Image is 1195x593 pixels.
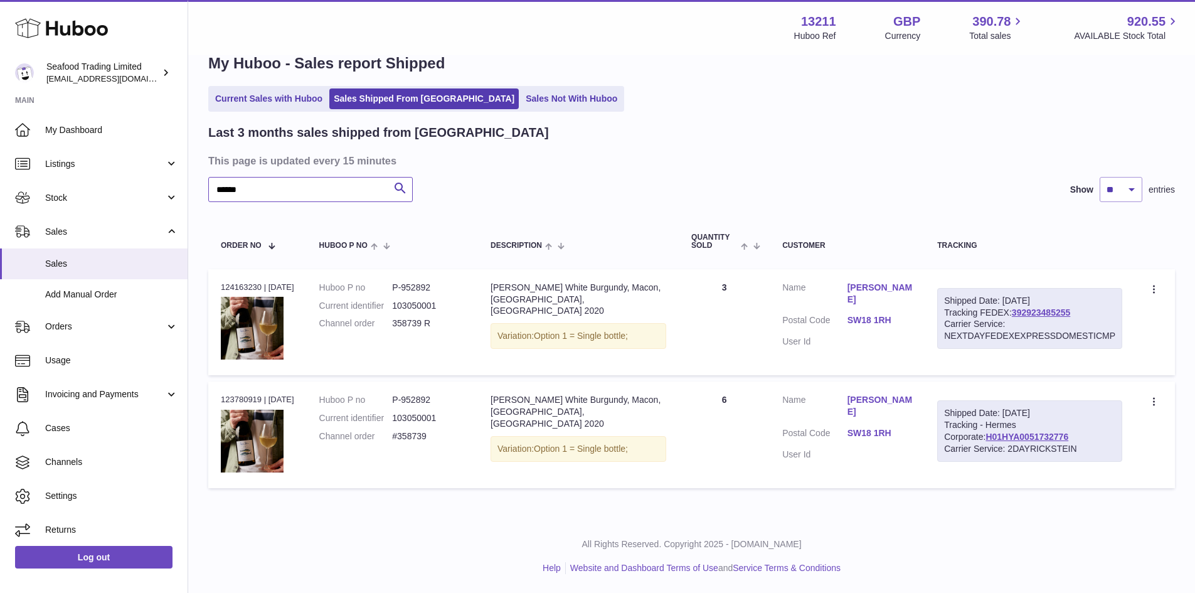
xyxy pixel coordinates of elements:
[534,331,628,341] span: Option 1 = Single bottle;
[319,412,393,424] dt: Current identifier
[847,314,913,326] a: SW18 1RH
[969,13,1025,42] a: 390.78 Total sales
[794,30,836,42] div: Huboo Ref
[691,233,738,250] span: Quantity Sold
[801,13,836,30] strong: 13211
[45,422,178,434] span: Cases
[1149,184,1175,196] span: entries
[679,269,770,375] td: 3
[329,88,519,109] a: Sales Shipped From [GEOGRAPHIC_DATA]
[392,318,465,329] dd: 358739 R
[985,432,1068,442] a: H01HYA0051732776
[45,226,165,238] span: Sales
[782,282,847,309] dt: Name
[392,300,465,312] dd: 103050001
[45,388,165,400] span: Invoicing and Payments
[944,407,1115,419] div: Shipped Date: [DATE]
[944,318,1115,342] div: Carrier Service: NEXTDAYFEDEXEXPRESSDOMESTICMP
[937,288,1122,350] div: Tracking FEDEX:
[392,430,465,442] dd: #358739
[937,242,1122,250] div: Tracking
[937,400,1122,462] div: Tracking - Hermes Corporate:
[566,562,841,574] li: and
[1127,13,1166,30] span: 920.55
[198,538,1185,550] p: All Rights Reserved. Copyright 2025 - [DOMAIN_NAME]
[45,192,165,204] span: Stock
[847,427,913,439] a: SW18 1RH
[45,456,178,468] span: Channels
[221,282,294,293] div: 124163230 | [DATE]
[847,282,913,306] a: [PERSON_NAME]
[15,63,34,82] img: online@rickstein.com
[1070,184,1093,196] label: Show
[1074,13,1180,42] a: 920.55 AVAILABLE Stock Total
[208,53,1175,73] h1: My Huboo - Sales report Shipped
[221,297,284,360] img: Rick-Stein-White-Burgundy.jpg
[319,430,393,442] dt: Channel order
[45,490,178,502] span: Settings
[392,282,465,294] dd: P-952892
[491,394,666,430] div: [PERSON_NAME] White Burgundy, Macon, [GEOGRAPHIC_DATA], [GEOGRAPHIC_DATA] 2020
[885,30,921,42] div: Currency
[221,394,294,405] div: 123780919 | [DATE]
[733,563,841,573] a: Service Terms & Conditions
[45,158,165,170] span: Listings
[45,355,178,366] span: Usage
[1012,307,1070,318] a: 392923485255
[45,124,178,136] span: My Dashboard
[893,13,920,30] strong: GBP
[491,242,542,250] span: Description
[491,282,666,318] div: [PERSON_NAME] White Burgundy, Macon, [GEOGRAPHIC_DATA], [GEOGRAPHIC_DATA] 2020
[491,436,666,462] div: Variation:
[543,563,561,573] a: Help
[782,427,847,442] dt: Postal Code
[221,242,262,250] span: Order No
[782,394,847,421] dt: Name
[46,61,159,85] div: Seafood Trading Limited
[944,443,1115,455] div: Carrier Service: 2DAYRICKSTEIN
[319,394,393,406] dt: Huboo P no
[211,88,327,109] a: Current Sales with Huboo
[521,88,622,109] a: Sales Not With Huboo
[319,242,368,250] span: Huboo P no
[392,412,465,424] dd: 103050001
[46,73,184,83] span: [EMAIL_ADDRESS][DOMAIN_NAME]
[1074,30,1180,42] span: AVAILABLE Stock Total
[392,394,465,406] dd: P-952892
[782,449,847,461] dt: User Id
[570,563,718,573] a: Website and Dashboard Terms of Use
[969,30,1025,42] span: Total sales
[319,318,393,329] dt: Channel order
[782,336,847,348] dt: User Id
[208,124,549,141] h2: Last 3 months sales shipped from [GEOGRAPHIC_DATA]
[45,258,178,270] span: Sales
[534,444,628,454] span: Option 1 = Single bottle;
[319,300,393,312] dt: Current identifier
[944,295,1115,307] div: Shipped Date: [DATE]
[679,382,770,488] td: 6
[221,410,284,473] img: Rick-Stein-White-Burgundy.jpg
[847,394,913,418] a: [PERSON_NAME]
[782,314,847,329] dt: Postal Code
[45,289,178,301] span: Add Manual Order
[208,154,1172,168] h3: This page is updated every 15 minutes
[45,321,165,333] span: Orders
[972,13,1011,30] span: 390.78
[491,323,666,349] div: Variation:
[45,524,178,536] span: Returns
[319,282,393,294] dt: Huboo P no
[782,242,912,250] div: Customer
[15,546,173,569] a: Log out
